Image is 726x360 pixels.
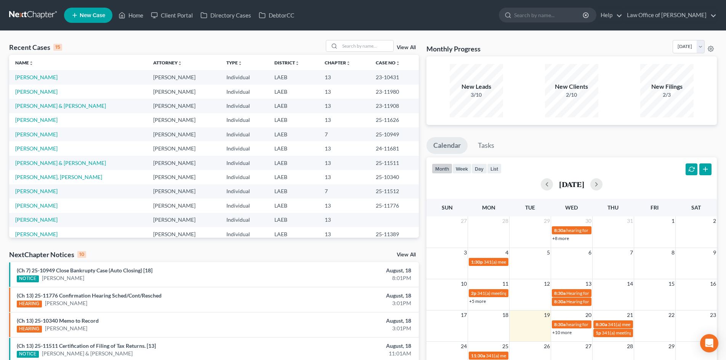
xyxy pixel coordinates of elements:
[319,184,370,198] td: 7
[565,204,578,211] span: Wed
[147,156,220,170] td: [PERSON_NAME]
[147,198,220,213] td: [PERSON_NAME]
[502,216,509,226] span: 28
[484,259,557,265] span: 341(a) meeting for [PERSON_NAME]
[268,85,319,99] td: LAEB
[370,198,419,213] td: 25-11776
[629,248,634,257] span: 7
[220,213,268,227] td: Individual
[502,342,509,351] span: 25
[671,248,675,257] span: 8
[15,102,106,109] a: [PERSON_NAME] & [PERSON_NAME]
[602,330,675,336] span: 341(a) meeting for [PERSON_NAME]
[77,251,86,258] div: 10
[626,279,634,288] span: 14
[15,88,58,95] a: [PERSON_NAME]
[668,279,675,288] span: 15
[15,60,34,66] a: Nameunfold_more
[370,156,419,170] td: 25-11511
[370,99,419,113] td: 23-11908
[220,113,268,127] td: Individual
[147,127,220,141] td: [PERSON_NAME]
[220,127,268,141] td: Individual
[15,216,58,223] a: [PERSON_NAME]
[80,13,105,18] span: New Case
[486,353,600,358] span: 341(a) meeting for [PERSON_NAME] & [PERSON_NAME]
[147,113,220,127] td: [PERSON_NAME]
[370,170,419,184] td: 25-10340
[554,290,566,296] span: 8:30a
[370,70,419,84] td: 23-10431
[238,61,242,66] i: unfold_more
[319,85,370,99] td: 13
[426,137,468,154] a: Calendar
[285,267,411,274] div: August, 18
[477,290,551,296] span: 341(a) meeting for [PERSON_NAME]
[596,330,601,336] span: 1p
[15,188,58,194] a: [PERSON_NAME]
[585,279,592,288] span: 13
[285,299,411,307] div: 3:01PM
[626,342,634,351] span: 28
[274,60,300,66] a: Districtunfold_more
[626,216,634,226] span: 31
[554,299,566,304] span: 8:30a
[543,310,551,320] span: 19
[376,60,400,66] a: Case Nounfold_more
[268,184,319,198] td: LAEB
[319,213,370,227] td: 13
[463,248,468,257] span: 3
[691,204,701,211] span: Sat
[460,342,468,351] span: 24
[147,70,220,84] td: [PERSON_NAME]
[370,141,419,155] td: 24-11681
[45,299,87,307] a: [PERSON_NAME]
[442,204,453,211] span: Sun
[514,8,584,22] input: Search by name...
[268,198,319,213] td: LAEB
[471,259,483,265] span: 1:30p
[17,292,162,299] a: (Ch 13) 25-11776 Confirmation Hearing Sched/Cont/Resched
[700,334,718,352] div: Open Intercom Messenger
[671,216,675,226] span: 1
[554,227,566,233] span: 8:30a
[370,85,419,99] td: 23-11980
[255,8,298,22] a: DebtorCC
[559,180,584,188] h2: [DATE]
[525,204,535,211] span: Tue
[220,198,268,213] td: Individual
[450,91,503,99] div: 3/10
[712,248,717,257] span: 9
[709,279,717,288] span: 16
[268,127,319,141] td: LAEB
[585,216,592,226] span: 30
[319,141,370,155] td: 13
[319,70,370,84] td: 13
[319,198,370,213] td: 13
[178,61,182,66] i: unfold_more
[543,216,551,226] span: 29
[285,325,411,332] div: 3:01PM
[552,235,569,241] a: +8 more
[268,170,319,184] td: LAEB
[545,82,598,91] div: New Clients
[452,163,471,174] button: week
[543,279,551,288] span: 12
[285,350,411,357] div: 11:01AM
[285,274,411,282] div: 8:01PM
[426,44,481,53] h3: Monthly Progress
[460,310,468,320] span: 17
[325,60,351,66] a: Chapterunfold_more
[15,202,58,209] a: [PERSON_NAME]
[9,250,86,259] div: NextChapter Notices
[370,113,419,127] td: 25-11626
[17,301,42,307] div: HEARING
[197,8,255,22] a: Directory Cases
[626,310,634,320] span: 21
[432,163,452,174] button: month
[226,60,242,66] a: Typeunfold_more
[546,248,551,257] span: 5
[17,317,99,324] a: (Ch 13) 25-10340 Memo to Record
[268,70,319,84] td: LAEB
[268,113,319,127] td: LAEB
